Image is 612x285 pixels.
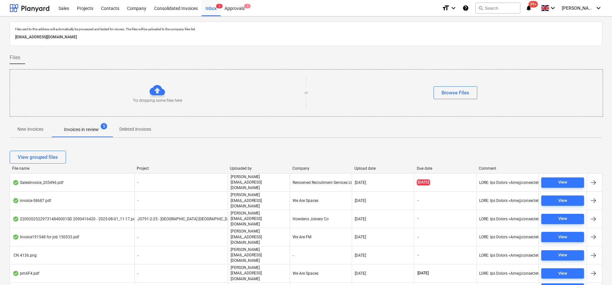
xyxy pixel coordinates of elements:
[290,247,352,263] div: -
[290,211,352,227] div: Howdens Joinery Co
[541,232,584,242] button: View
[355,217,366,221] div: [DATE]
[18,153,58,161] div: View grouped files
[541,195,584,206] button: View
[442,89,469,97] div: Browse Files
[231,211,287,227] p: [PERSON_NAME][EMAIL_ADDRESS][DOMAIN_NAME]
[558,197,567,204] div: View
[231,265,287,281] p: [PERSON_NAME][EMAIL_ADDRESS][DOMAIN_NAME]
[13,216,137,222] div: 220020252297314840001SD 2090416420 - 2025-08-01_11-17.pdf
[137,253,138,258] span: -
[305,90,308,96] p: or
[290,174,352,191] div: Renowned Recruitment Services Ltd
[417,271,429,276] span: [DATE]
[13,180,19,185] div: OCR finished
[231,174,287,191] p: [PERSON_NAME][EMAIL_ADDRESS][DOMAIN_NAME]
[13,180,63,185] div: SalesInvoice_205496.pdf
[137,271,138,276] span: -
[355,198,366,203] div: [DATE]
[10,69,603,117] div: Try dropping some files hereorBrowse Files
[13,234,19,240] div: OCR finished
[434,86,477,99] button: Browse Files
[541,268,584,279] button: View
[290,192,352,209] div: We Are Spaces
[580,254,612,285] iframe: Chat Widget
[244,4,251,8] span: 1
[558,270,567,277] div: View
[15,27,597,31] p: Files sent to this address will automatically be processed and tested for viruses. The files will...
[13,253,37,258] div: CN 4136.png
[13,198,19,203] div: OCR finished
[231,192,287,209] p: [PERSON_NAME][EMAIL_ADDRESS][DOMAIN_NAME]
[417,216,419,222] span: -
[558,252,567,259] div: View
[231,229,287,245] p: [PERSON_NAME][EMAIL_ADDRESS][DOMAIN_NAME]
[541,250,584,261] button: View
[417,198,419,204] span: -
[290,265,352,281] div: We Are Spaces
[230,166,287,171] div: Uploaded by
[101,123,107,129] span: 5
[231,247,287,263] p: [PERSON_NAME][EMAIL_ADDRESS][DOMAIN_NAME]
[355,253,366,258] div: [DATE]
[355,235,366,239] div: [DATE]
[13,271,39,276] div: pm6F4.pdf
[137,180,138,185] span: -
[10,151,66,164] button: View grouped files
[137,217,235,221] span: JO791-2-25 - Middlemarch Coventry
[355,180,366,185] div: [DATE]
[541,177,584,188] button: View
[13,271,19,276] div: OCR finished
[216,4,223,8] span: 5
[417,234,419,240] span: -
[119,126,151,133] p: Deleted invoices
[15,34,597,41] p: [EMAIL_ADDRESS][DOMAIN_NAME]
[479,166,536,171] div: Comment
[13,198,51,203] div: invoice-58687.pdf
[558,233,567,241] div: View
[417,252,419,258] span: -
[354,166,412,171] div: Upload date
[355,271,366,276] div: [DATE]
[290,229,352,245] div: We Are FM
[64,126,99,133] p: Invoices in review
[17,126,43,133] p: New invoices
[13,234,79,240] div: Invoice191548 for job 150533.pdf
[558,179,567,186] div: View
[137,198,138,203] span: -
[10,54,20,62] span: Files
[292,166,350,171] div: Company
[137,166,225,171] div: Project
[13,216,19,222] div: OCR finished
[417,179,430,185] span: [DATE]
[133,98,182,103] p: Try dropping some files here
[12,166,132,171] div: File name
[541,214,584,224] button: View
[417,166,474,171] div: Due date
[137,235,138,239] span: -
[558,215,567,223] div: View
